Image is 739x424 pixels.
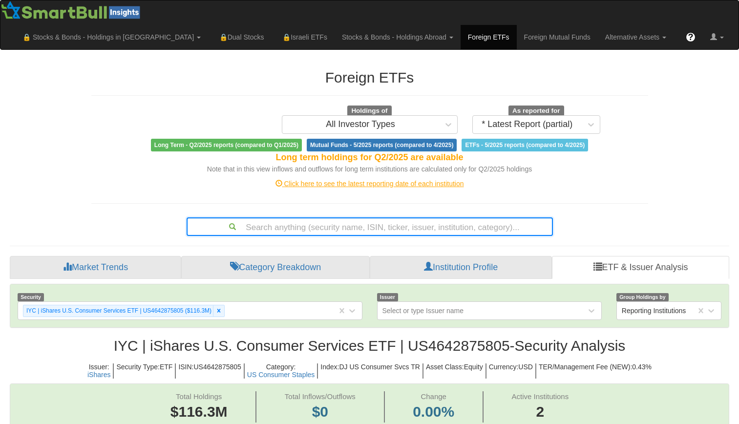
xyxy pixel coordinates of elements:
[176,392,222,401] span: Total Holdings
[486,363,536,379] h5: Currency : USD
[0,0,144,20] img: Smartbull
[114,363,176,379] h5: Security Type : ETF
[23,305,213,317] div: IYC | iShares U.S. Consumer Services ETF | US4642875805 ($116.3M)
[511,402,569,423] span: 2
[208,25,271,49] a: 🔒Dual Stocks
[511,392,569,401] span: Active Institutions
[370,256,552,279] a: Institution Profile
[552,256,729,279] a: ETF & Issuer Analysis
[335,25,461,49] a: Stocks & Bonds - Holdings Abroad
[176,363,244,379] h5: ISIN : US4642875805
[91,151,648,164] div: Long term holdings for Q2/2025 are available
[482,120,572,129] div: * Latest Report (partial)
[247,371,315,379] button: US Consumer Staples
[536,363,654,379] h5: TER/Management Fee (NEW) : 0.43%
[678,25,703,49] a: ?
[318,363,423,379] h5: Index : DJ US Consumer Svcs TR
[271,25,334,49] a: 🔒Israeli ETFs
[18,293,44,301] span: Security
[188,218,552,235] div: Search anything (security name, ISIN, ticker, issuer, institution, category)...
[517,25,598,49] a: Foreign Mutual Funds
[423,363,486,379] h5: Asset Class : Equity
[508,106,564,116] span: As reported for
[461,25,517,49] a: Foreign ETFs
[10,338,729,354] h2: IYC | iShares U.S. Consumer Services ETF | US4642875805 - Security Analysis
[84,179,655,189] div: Click here to see the latest reporting date of each institution
[85,363,114,379] h5: Issuer :
[347,106,391,116] span: Holdings of
[10,256,181,279] a: Market Trends
[382,306,464,316] div: Select or type Issuer name
[326,120,395,129] div: All Investor Types
[462,139,588,151] span: ETFs - 5/2025 reports (compared to 4/2025)
[87,371,110,379] button: iShares
[598,25,674,49] a: Alternative Assets
[307,139,457,151] span: Mutual Funds - 5/2025 reports (compared to 4/2025)
[285,392,356,401] span: Total Inflows/Outflows
[15,25,208,49] a: 🔒 Stocks & Bonds - Holdings in [GEOGRAPHIC_DATA]
[377,293,399,301] span: Issuer
[622,306,686,316] div: Reporting Institutions
[170,403,228,420] span: $116.3M
[616,293,669,301] span: Group Holdings by
[312,403,328,420] span: $0
[91,164,648,174] div: Note that in this view inflows and outflows for long term institutions are calculated only for Q2...
[688,32,694,42] span: ?
[151,139,302,151] span: Long Term - Q2/2025 reports (compared to Q1/2025)
[421,392,446,401] span: Change
[181,256,370,279] a: Category Breakdown
[91,69,648,85] h2: Foreign ETFs
[413,402,454,423] span: 0.00%
[245,363,318,379] h5: Category :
